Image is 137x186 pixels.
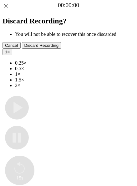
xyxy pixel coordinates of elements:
button: Cancel [3,42,21,49]
li: 0.5× [15,66,134,71]
li: 1× [15,71,134,77]
li: 1.5× [15,77,134,83]
span: 1 [5,50,7,54]
li: 2× [15,83,134,88]
h2: Discard Recording? [3,17,134,25]
li: 0.25× [15,60,134,66]
li: You will not be able to recover this once discarded. [15,32,134,37]
button: Discard Recording [22,42,61,49]
button: 1× [3,49,12,55]
a: 00:00:00 [58,2,79,9]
